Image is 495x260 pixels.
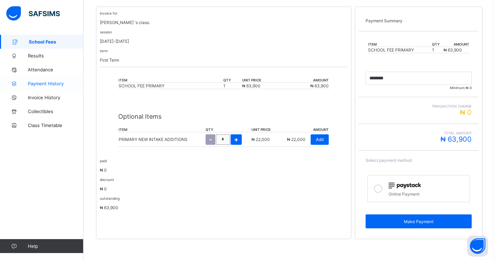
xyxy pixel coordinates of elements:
[100,205,118,210] span: ₦ 63,900
[389,182,421,189] img: paystack.0b99254114f7d5403c0525f3550acd03.svg
[28,243,83,249] span: Help
[251,127,276,132] th: unit price
[310,83,329,88] span: ₦ 63,900
[28,67,83,72] span: Attendance
[467,236,488,257] button: Open asap
[100,49,108,53] small: term
[366,131,472,135] span: Total Amount
[368,42,432,47] th: item
[205,127,251,132] th: qty
[366,158,412,163] span: Select payment method
[444,47,462,53] span: ₦ 63,900
[286,78,329,83] th: amount
[276,127,329,132] th: amount
[287,137,305,142] span: ₦ 22,000
[100,57,348,63] p: First Term
[28,109,83,114] span: Collectibles
[252,137,270,142] span: ₦ 22,000
[316,137,324,142] span: Add
[242,78,286,83] th: unit price
[460,108,472,117] span: ₦ 0
[28,81,83,86] span: Payment History
[100,159,107,163] small: paid
[366,104,472,108] span: Transaction charge
[118,78,223,83] th: item
[100,11,118,15] small: invoice for
[466,86,472,90] span: ₦ 0
[440,135,472,143] span: ₦ 63,900
[389,190,466,197] div: Online Payment
[242,83,261,88] span: ₦ 63,900
[119,137,187,142] p: PRIMARY NEW INTAKE ADDITIONS
[28,53,83,58] span: Results
[368,47,432,53] td: SCHOOL FEE PRIMARY
[371,219,466,224] span: Make Payment
[118,113,329,120] p: Optional Items
[234,136,238,143] span: +
[100,167,107,173] span: ₦ 0
[28,95,83,100] span: Invoice History
[28,123,83,128] span: Class Timetable
[100,30,112,34] small: session
[100,196,120,200] small: outstanding
[6,6,60,21] img: safsims
[223,78,242,83] th: qty
[432,47,443,53] td: 1
[100,186,107,191] span: ₦ 0
[223,83,242,89] td: 1
[366,18,472,23] p: Payment Summary
[29,39,83,45] span: School Fees
[100,39,348,44] p: [DATE]-[DATE]
[118,127,205,132] th: item
[209,136,212,143] span: -
[100,178,114,182] small: discount
[432,42,443,47] th: qty
[443,42,470,47] th: amount
[100,20,348,25] p: [PERSON_NAME] 's class.
[119,83,222,88] div: SCHOOL FEE PRIMARY
[366,86,472,90] span: Minimum:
